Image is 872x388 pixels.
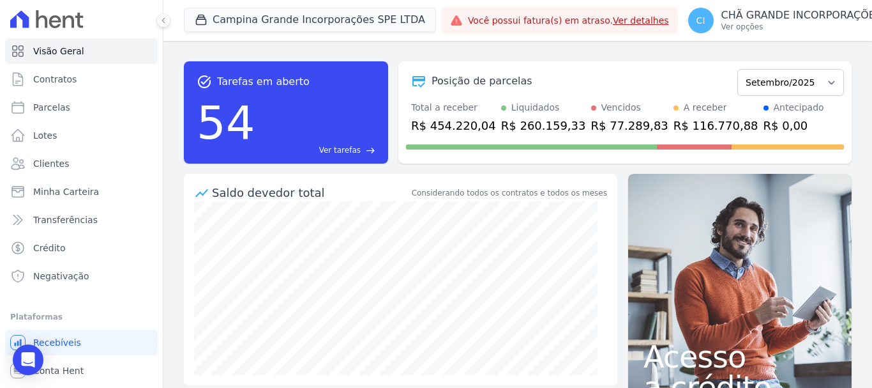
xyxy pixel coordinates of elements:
[33,45,84,58] span: Visão Geral
[5,235,158,261] a: Crédito
[763,117,824,134] div: R$ 0,00
[501,117,586,134] div: R$ 260.159,33
[184,8,436,32] button: Campina Grande Incorporações SPE LTDA
[33,185,99,198] span: Minha Carteira
[13,345,43,375] div: Open Intercom Messenger
[5,151,158,176] a: Clientes
[5,38,158,64] a: Visão Geral
[260,144,375,156] a: Ver tarefas east
[511,101,560,114] div: Liquidados
[197,74,212,89] span: task_alt
[10,309,153,325] div: Plataformas
[412,187,607,199] div: Considerando todos os contratos e todos os meses
[366,146,375,155] span: east
[212,184,409,201] div: Saldo devedor total
[601,101,641,114] div: Vencidos
[33,101,70,114] span: Parcelas
[5,179,158,205] a: Minha Carteira
[197,89,255,156] div: 54
[217,74,310,89] span: Tarefas em aberto
[33,270,89,283] span: Negativação
[33,364,84,377] span: Conta Hent
[411,101,496,114] div: Total a receber
[5,95,158,120] a: Parcelas
[33,157,69,170] span: Clientes
[33,73,77,86] span: Contratos
[411,117,496,134] div: R$ 454.220,04
[432,74,532,89] div: Posição de parcelas
[774,101,824,114] div: Antecipado
[673,117,758,134] div: R$ 116.770,88
[33,129,57,142] span: Lotes
[5,330,158,355] a: Recebíveis
[5,123,158,148] a: Lotes
[643,341,836,372] span: Acesso
[5,263,158,289] a: Negativação
[5,207,158,233] a: Transferências
[468,14,669,27] span: Você possui fatura(s) em atraso.
[33,336,81,349] span: Recebíveis
[319,144,361,156] span: Ver tarefas
[696,16,705,25] span: CI
[5,66,158,92] a: Contratos
[684,101,727,114] div: A receber
[33,242,66,254] span: Crédito
[5,358,158,384] a: Conta Hent
[613,15,669,26] a: Ver detalhes
[591,117,668,134] div: R$ 77.289,83
[33,213,98,226] span: Transferências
